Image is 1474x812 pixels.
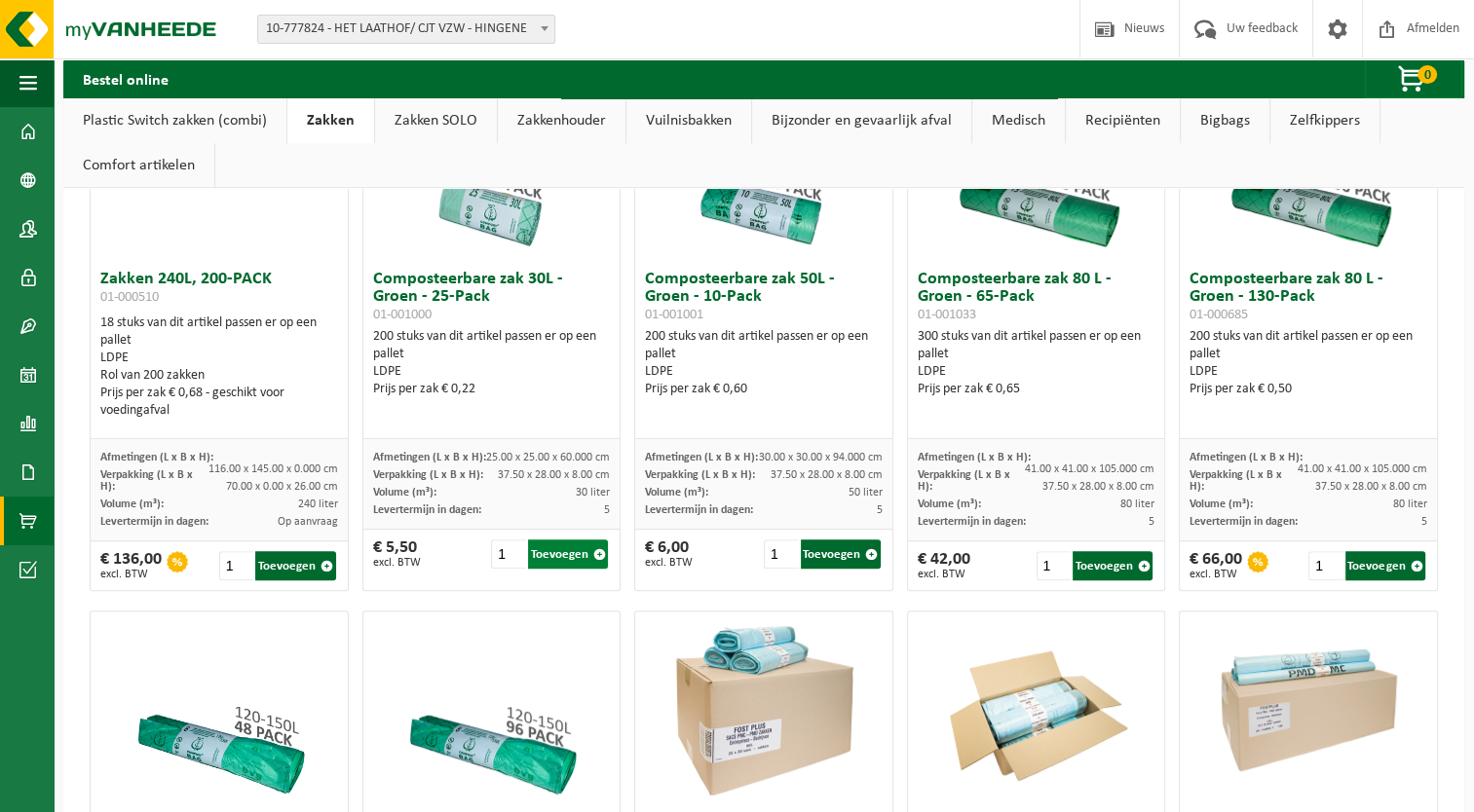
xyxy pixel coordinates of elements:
[373,381,611,398] div: Prijs per zak € 0,22
[122,611,317,806] img: 01-001045
[1417,65,1437,84] span: 0
[486,452,610,463] span: 25.00 x 25.00 x 60.000 cm
[1393,498,1427,510] span: 80 liter
[939,611,1134,806] img: 01-000492
[373,487,436,498] span: Volume (m³):
[972,98,1065,143] a: Medisch
[918,308,976,322] span: 01-001033
[645,381,883,398] div: Prijs per zak € 0,60
[278,516,338,528] span: Op aanvraag
[373,504,481,516] span: Levertermijn in dagen:
[918,363,1155,381] div: LDPE
[877,504,883,516] span: 5
[849,487,883,498] span: 50 liter
[1190,498,1253,510] span: Volume (m³):
[208,463,338,475] span: 116.00 x 145.00 x 0.000 cm
[219,551,254,580] input: 1
[1073,551,1153,580] button: Toevoegen
[1190,363,1427,381] div: LDPE
[645,271,883,323] h3: Composteerbare zak 50L - Groen - 10-Pack
[1149,516,1154,528] span: 5
[373,557,421,569] span: excl. BTW
[100,551,162,580] div: € 136,00
[1181,98,1269,143] a: Bigbags
[394,611,588,806] img: 01-000686
[918,328,1155,398] div: 300 stuks van dit artikel passen er op een pallet
[100,452,213,463] span: Afmetingen (L x B x H):
[375,98,497,143] a: Zakken SOLO
[1190,469,1282,493] span: Verpakking (L x B x H):
[918,469,1010,493] span: Verpakking (L x B x H):
[918,569,970,580] span: excl. BTW
[918,498,981,510] span: Volume (m³):
[918,516,1026,528] span: Levertermijn in dagen:
[226,481,338,493] span: 70.00 x 0.00 x 26.00 cm
[1190,569,1242,580] span: excl. BTW
[1066,98,1180,143] a: Recipiënten
[373,308,432,322] span: 01-001000
[100,367,338,385] div: Rol van 200 zakken
[1345,551,1425,580] button: Toevoegen
[645,469,755,481] span: Verpakking (L x B x H):
[1120,498,1154,510] span: 80 liter
[255,551,335,580] button: Toevoegen
[100,516,208,528] span: Levertermijn in dagen:
[918,452,1031,463] span: Afmetingen (L x B x H):
[1421,516,1427,528] span: 5
[752,98,971,143] a: Bijzonder en gevaarlijk afval
[100,385,338,420] div: Prijs per zak € 0,68 - geschikt voor voedingafval
[258,16,554,43] span: 10-777824 - HET LAATHOF/ CJT VZW - HINGENE
[645,504,753,516] span: Levertermijn in dagen:
[498,469,610,481] span: 37.50 x 28.00 x 8.00 cm
[645,557,693,569] span: excl. BTW
[373,328,611,398] div: 200 stuks van dit artikel passen er op een pallet
[918,551,970,580] div: € 42,00
[1211,611,1406,806] img: 01-000497
[498,98,625,143] a: Zakkenhouder
[1190,381,1427,398] div: Prijs per zak € 0,50
[764,539,799,569] input: 1
[491,539,526,569] input: 1
[373,271,611,323] h3: Composteerbare zak 30L - Groen - 25-Pack
[1025,463,1154,475] span: 41.00 x 41.00 x 105.000 cm
[257,15,555,44] span: 10-777824 - HET LAATHOF/ CJT VZW - HINGENE
[100,271,338,310] h3: Zakken 240L, 200-PACK
[373,363,611,381] div: LDPE
[1315,481,1427,493] span: 37.50 x 28.00 x 8.00 cm
[576,487,610,498] span: 30 liter
[1190,308,1248,322] span: 01-000685
[100,314,338,420] div: 18 stuks van dit artikel passen er op een pallet
[1042,481,1154,493] span: 37.50 x 28.00 x 8.00 cm
[287,98,374,143] a: Zakken
[100,350,338,367] div: LDPE
[604,504,610,516] span: 5
[63,98,286,143] a: Plastic Switch zakken (combi)
[100,569,162,580] span: excl. BTW
[1190,271,1427,323] h3: Composteerbare zak 80 L - Groen - 130-Pack
[645,308,703,322] span: 01-001001
[801,539,881,569] button: Toevoegen
[666,611,861,806] img: 01-000493
[918,271,1155,323] h3: Composteerbare zak 80 L - Groen - 65-Pack
[1365,59,1462,98] button: 0
[645,328,883,398] div: 200 stuks van dit artikel passen er op een pallet
[771,469,883,481] span: 37.50 x 28.00 x 8.00 cm
[1037,551,1072,580] input: 1
[1308,551,1343,580] input: 1
[1190,328,1427,398] div: 200 stuks van dit artikel passen er op een pallet
[63,59,188,97] h2: Bestel online
[373,539,421,569] div: € 5,50
[645,487,708,498] span: Volume (m³):
[63,143,214,188] a: Comfort artikelen
[373,469,483,481] span: Verpakking (L x B x H):
[645,363,883,381] div: LDPE
[645,452,758,463] span: Afmetingen (L x B x H):
[373,452,486,463] span: Afmetingen (L x B x H):
[1298,463,1427,475] span: 41.00 x 41.00 x 105.000 cm
[1190,516,1298,528] span: Levertermijn in dagen:
[645,539,693,569] div: € 6,00
[918,381,1155,398] div: Prijs per zak € 0,65
[100,469,193,493] span: Verpakking (L x B x H):
[759,452,883,463] span: 30.00 x 30.00 x 94.000 cm
[1190,452,1303,463] span: Afmetingen (L x B x H):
